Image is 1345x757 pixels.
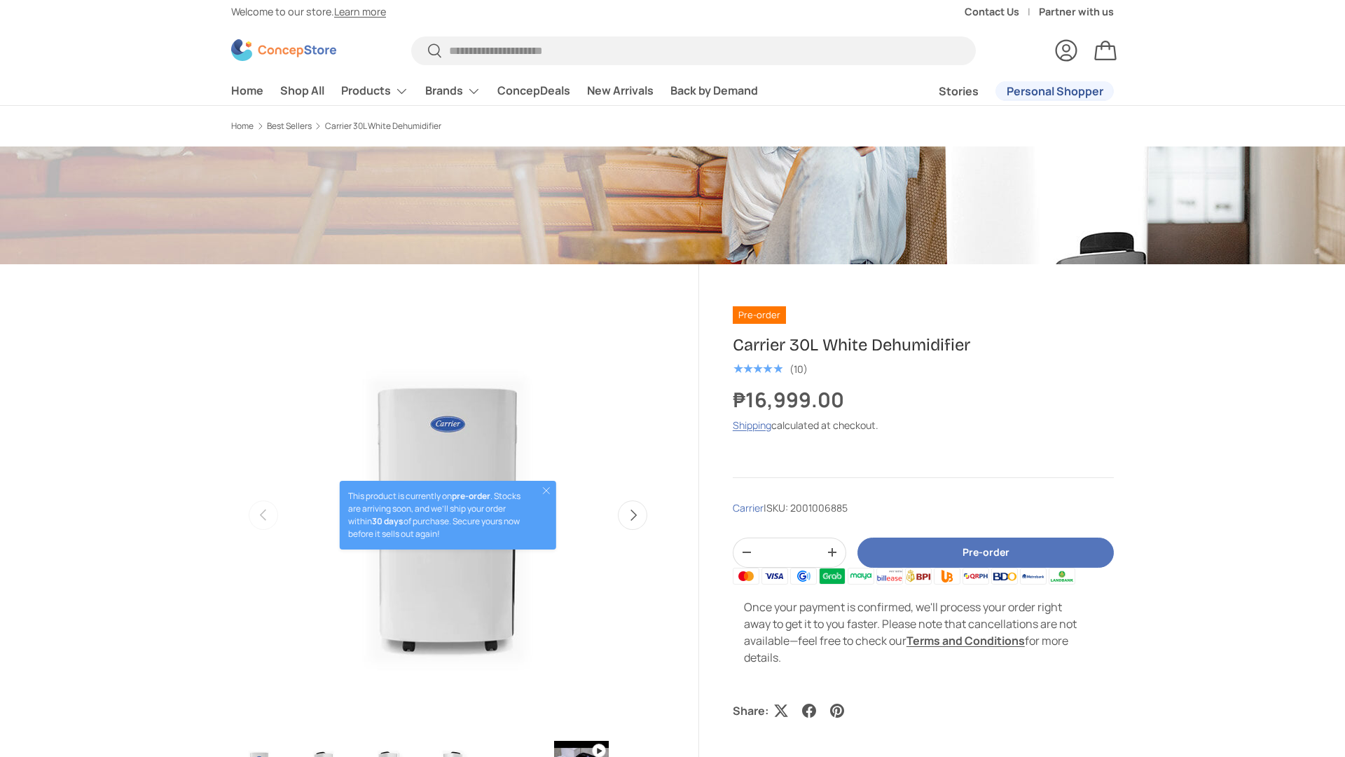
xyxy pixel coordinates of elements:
[733,334,1114,356] h1: Carrier 30L White Dehumidifier
[905,568,932,585] img: bpi
[325,122,441,130] a: Carrier 30L White Dehumidifier
[764,501,848,514] span: |
[231,4,386,20] p: Welcome to our store.
[991,568,1018,585] img: bdo
[341,77,408,105] a: Products
[587,77,654,104] a: New Arrivals
[789,364,808,374] div: (10)
[848,568,874,585] img: maya
[452,490,490,502] strong: pre-order
[280,77,324,104] a: Shop All
[267,122,312,130] a: Best Sellers
[372,515,403,527] strong: 30 days
[231,122,254,130] a: Home
[231,77,758,105] nav: Primary
[766,501,788,514] span: SKU:
[733,360,808,376] a: 5.0 out of 5.0 stars (10)
[348,490,527,540] p: This product is currently on . Stocks are arriving soon, and we’ll ship your order within of purc...
[733,362,782,375] div: 5.0 out of 5.0 stars
[963,568,989,585] img: qrph
[1039,4,1114,20] a: Partner with us
[733,568,759,585] img: master
[790,501,848,514] span: 2001006885
[497,77,570,104] a: ConcepDeals
[733,418,1114,432] div: calculated at checkout.
[905,77,1114,105] nav: Secondary
[934,568,960,585] img: ubp
[965,4,1039,20] a: Contact Us
[733,362,782,376] span: ★★★★★
[1020,568,1047,585] img: metrobank
[733,702,768,719] p: Share:
[333,77,417,105] summary: Products
[744,599,1083,666] p: Once your payment is confirmed, we'll process your order right away to get it to you faster. Plea...
[231,77,263,104] a: Home
[733,418,771,432] a: Shipping
[1049,568,1075,585] img: landbank
[334,5,386,18] a: Learn more
[670,77,758,104] a: Back by Demand
[857,538,1114,568] button: Pre-order
[906,633,1025,648] a: Terms and Conditions
[231,120,699,132] nav: Breadcrumbs
[733,306,786,324] span: Pre-order
[939,78,979,105] a: Stories
[417,77,489,105] summary: Brands
[819,568,846,585] img: grabpay
[761,568,788,585] img: visa
[790,568,817,585] img: gcash
[425,77,481,105] a: Brands
[995,81,1114,101] a: Personal Shopper
[231,39,336,61] img: ConcepStore
[733,501,764,514] a: Carrier
[876,568,903,585] img: billease
[1007,86,1103,97] span: Personal Shopper
[733,386,848,414] strong: ₱16,999.00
